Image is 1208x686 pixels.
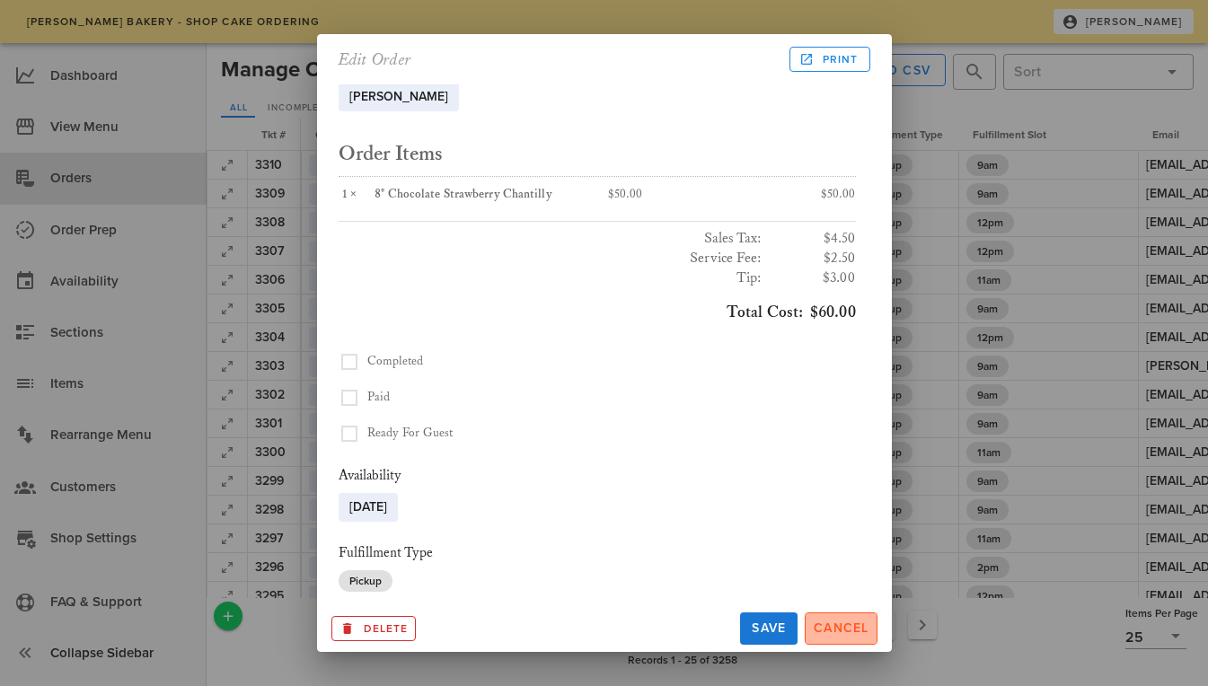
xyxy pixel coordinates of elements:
[367,426,454,441] span: Ready For Guest
[339,45,412,74] h2: Edit Order
[339,268,763,288] h3: Tip:
[727,177,856,214] div: $50.00
[349,83,448,111] span: [PERSON_NAME]
[727,303,803,322] span: Total Cost:
[770,268,856,288] h3: $3.00
[339,543,856,563] div: Fulfillment Type
[747,620,790,636] span: Save
[339,466,856,486] div: Availability
[349,570,382,592] span: Pickup
[367,354,424,369] span: Completed
[339,187,350,202] span: 1
[375,188,586,203] div: 8" Chocolate Strawberry Chantilly
[597,177,727,214] div: $50.00
[339,140,856,169] h2: Order Items
[813,620,869,636] span: Cancel
[367,390,390,405] span: Paid
[802,51,858,67] span: Print
[339,303,856,322] h3: $60.00
[805,612,877,645] button: Cancel
[740,612,798,645] button: Save
[339,620,409,637] span: Delete
[770,249,856,268] h3: $2.50
[339,188,375,203] div: ×
[349,493,387,522] span: [DATE]
[339,229,763,249] h3: Sales Tax:
[331,616,417,641] button: Archive this Record?
[789,47,869,72] a: Print
[770,229,856,249] h3: $4.50
[339,249,763,268] h3: Service Fee:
